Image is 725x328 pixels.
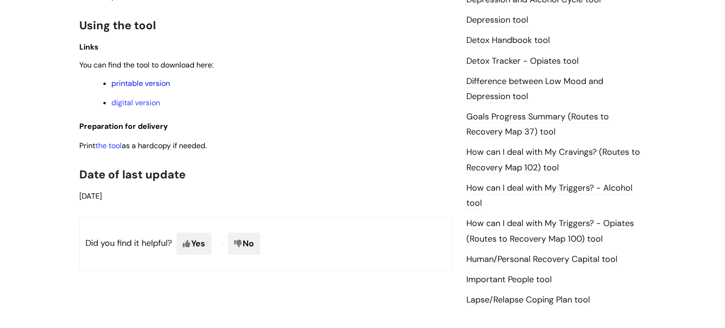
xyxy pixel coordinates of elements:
a: Detox Handbook tool [466,34,550,47]
span: Date of last update [79,167,185,182]
a: Detox Tracker - Opiates tool [466,55,579,67]
span: [DATE] [79,191,102,201]
span: No [228,233,260,254]
a: digital version [111,98,160,108]
p: Did you find it helpful? [79,217,452,270]
a: Human/Personal Recovery Capital tool [466,253,617,266]
span: Links [79,42,99,52]
span: Using the tool [79,18,156,33]
span: You can find the tool to download here: [79,60,213,70]
a: How can I deal with My Triggers? - Alcohol tool [466,182,632,210]
span: Print as a hardcopy if needed. [79,141,207,151]
a: Difference between Low Mood and Depression tool [466,76,603,103]
a: Depression tool [466,14,528,26]
span: Yes [177,233,211,254]
a: the tool [95,141,122,151]
a: Important People tool [466,274,552,286]
a: How can I deal with My Triggers? - Opiates (Routes to Recovery Map 100) tool [466,218,634,245]
a: Lapse/Relapse Coping Plan tool [466,294,590,306]
a: printable version [111,78,170,88]
a: How can I deal with My Cravings? (Routes to Recovery Map 102) tool [466,146,640,174]
span: Preparation for delivery [79,121,168,131]
a: Goals Progress Summary (Routes to Recovery Map 37) tool [466,111,609,138]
